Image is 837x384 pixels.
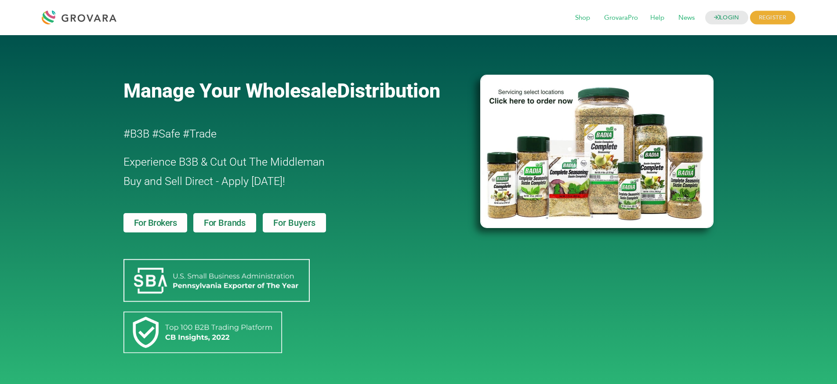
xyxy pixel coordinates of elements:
span: For Buyers [273,218,315,227]
a: For Brokers [123,213,188,232]
a: LOGIN [705,11,748,25]
span: Shop [569,10,596,26]
span: Manage Your Wholesale [123,79,337,102]
span: Help [644,10,670,26]
a: Shop [569,13,596,23]
a: For Buyers [263,213,326,232]
span: REGISTER [750,11,795,25]
span: Experience B3B & Cut Out The Middleman [123,156,325,168]
span: GrovaraPro [598,10,644,26]
a: Help [644,13,670,23]
span: Distribution [337,79,440,102]
span: For Brands [204,218,246,227]
span: Buy and Sell Direct - Apply [DATE]! [123,175,285,188]
a: GrovaraPro [598,13,644,23]
a: News [672,13,701,23]
a: Manage Your WholesaleDistribution [123,79,466,102]
span: For Brokers [134,218,177,227]
a: For Brands [193,213,256,232]
h2: #B3B #Safe #Trade [123,124,430,144]
span: News [672,10,701,26]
